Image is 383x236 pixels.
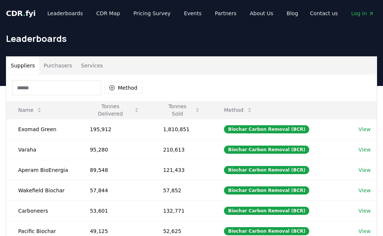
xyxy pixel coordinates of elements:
[244,7,279,20] a: About Us
[6,200,78,221] td: Carboneers
[178,7,207,20] a: Events
[90,7,126,20] a: CDR Map
[6,139,78,160] td: Varaha
[151,139,212,160] td: 210,613
[78,119,151,139] td: 195,912
[224,146,309,154] div: Biochar Carbon Removal (BCR)
[104,82,142,94] button: Method
[6,8,36,19] a: CDR.fyi
[84,103,145,117] button: Tonnes Delivered
[281,7,304,20] a: Blog
[151,160,212,180] td: 121,433
[6,57,39,74] button: Suppliers
[151,200,212,221] td: 132,771
[209,7,242,20] a: Partners
[224,227,309,235] div: Biochar Carbon Removal (BCR)
[77,57,108,74] button: Services
[359,187,371,194] a: View
[39,57,77,74] button: Purchasers
[12,103,48,117] button: Name
[359,227,371,235] a: View
[6,160,78,180] td: Aperam BioEnergia
[6,9,36,18] span: CDR fyi
[42,7,304,20] nav: Main
[6,33,377,44] h1: Leaderboards
[359,207,371,215] a: View
[224,186,309,195] div: Biochar Carbon Removal (BCR)
[42,7,89,20] a: Leaderboards
[351,10,374,17] span: Log in
[6,119,78,139] td: Exomad Green
[151,180,212,200] td: 57,852
[304,7,380,20] nav: Main
[6,180,78,200] td: Wakefield Biochar
[224,166,309,174] div: Biochar Carbon Removal (BCR)
[78,200,151,221] td: 53,601
[359,146,371,153] a: View
[224,125,309,133] div: Biochar Carbon Removal (BCR)
[304,7,344,20] a: Contact us
[345,7,380,20] a: Log in
[78,139,151,160] td: 95,280
[151,119,212,139] td: 1,810,851
[78,160,151,180] td: 89,548
[359,166,371,174] a: View
[218,103,258,117] button: Method
[224,207,309,215] div: Biochar Carbon Removal (BCR)
[23,9,26,18] span: .
[128,7,176,20] a: Pricing Survey
[157,103,206,117] button: Tonnes Sold
[78,180,151,200] td: 57,844
[359,126,371,133] a: View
